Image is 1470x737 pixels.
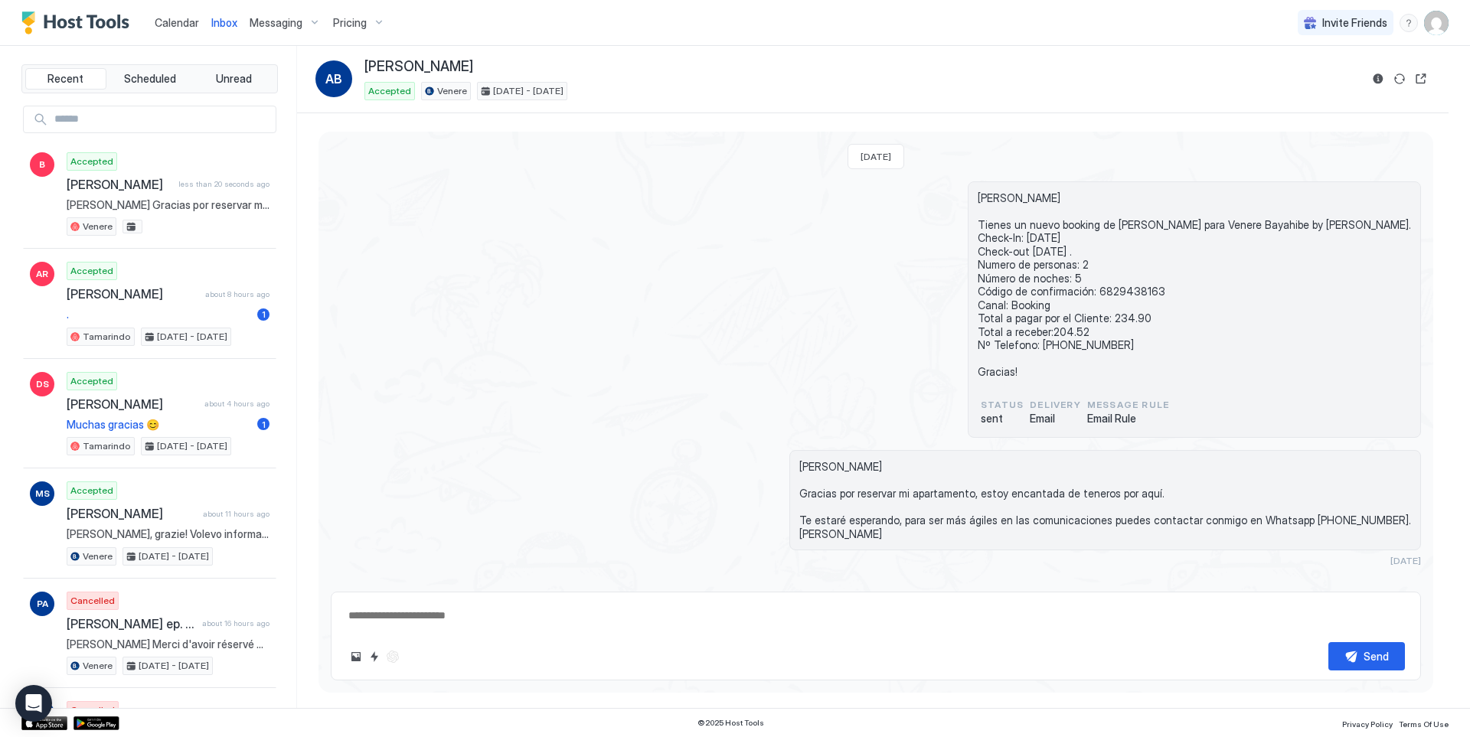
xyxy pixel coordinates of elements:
[67,286,199,302] span: [PERSON_NAME]
[799,460,1411,540] span: [PERSON_NAME] Gracias por reservar mi apartamento, estoy encantada de teneros por aquí. Te estaré...
[37,597,48,611] span: PA
[861,151,891,162] span: [DATE]
[1424,11,1449,35] div: User profile
[155,15,199,31] a: Calendar
[67,198,269,212] span: [PERSON_NAME] Gracias por reservar mi apartamento, estoy encantada de teneros por aquí. Te estaré...
[347,647,365,666] button: Upload image
[109,68,191,90] button: Scheduled
[368,84,411,98] span: Accepted
[15,685,52,722] div: Open Intercom Messenger
[203,509,269,519] span: about 11 hours ago
[1399,719,1449,729] span: Terms Of Use
[1087,398,1169,412] span: Message Rule
[981,398,1024,412] span: status
[205,289,269,299] span: about 8 hours ago
[493,84,563,98] span: [DATE] - [DATE]
[25,68,106,90] button: Recent
[1364,648,1389,664] div: Send
[83,330,131,344] span: Tamarindo
[155,16,199,29] span: Calendar
[48,106,276,132] input: Input Field
[39,158,45,171] span: B
[67,638,269,651] span: [PERSON_NAME] Merci d'avoir réservé mon appartement, je suis [PERSON_NAME] de vous avoir ici. Je ...
[333,16,367,30] span: Pricing
[36,377,49,391] span: DS
[139,659,209,673] span: [DATE] - [DATE]
[1399,715,1449,731] a: Terms Of Use
[70,484,113,497] span: Accepted
[67,506,197,521] span: [PERSON_NAME]
[67,396,198,412] span: [PERSON_NAME]
[1328,642,1405,670] button: Send
[157,330,227,344] span: [DATE] - [DATE]
[67,308,251,321] span: .
[981,412,1024,426] span: sent
[67,177,172,192] span: [PERSON_NAME]
[1342,715,1393,731] a: Privacy Policy
[1087,412,1169,426] span: Email Rule
[124,72,176,86] span: Scheduled
[697,718,764,728] span: © 2025 Host Tools
[1400,14,1418,32] div: menu
[139,549,209,563] span: [DATE] - [DATE]
[70,703,115,717] span: Cancelled
[36,267,48,281] span: AR
[1390,70,1409,88] button: Sync reservation
[70,594,115,608] span: Cancelled
[70,264,113,278] span: Accepted
[21,11,136,34] a: Host Tools Logo
[83,659,113,673] span: Venere
[1412,70,1430,88] button: Open reservation
[262,419,266,430] span: 1
[67,527,269,541] span: [PERSON_NAME], grazie! Volevo informarti che il giorno di arrivo, il 13 dicembre, arriverei verso...
[211,15,237,31] a: Inbox
[262,308,266,320] span: 1
[83,439,131,453] span: Tamarindo
[70,374,113,388] span: Accepted
[202,618,269,628] span: about 16 hours ago
[70,155,113,168] span: Accepted
[83,220,113,233] span: Venere
[250,16,302,30] span: Messaging
[216,72,252,86] span: Unread
[364,58,473,76] span: [PERSON_NAME]
[21,64,278,93] div: tab-group
[193,68,274,90] button: Unread
[437,84,467,98] span: Venere
[365,647,384,666] button: Quick reply
[211,16,237,29] span: Inbox
[73,716,119,730] a: Google Play Store
[178,179,269,189] span: less than 20 seconds ago
[978,191,1411,379] span: [PERSON_NAME] Tienes un nuevo booking de [PERSON_NAME] para Venere Bayahibe by [PERSON_NAME]. Che...
[83,549,113,563] span: Venere
[1342,719,1393,729] span: Privacy Policy
[1030,398,1081,412] span: Delivery
[1369,70,1387,88] button: Reservation information
[47,72,83,86] span: Recent
[67,418,251,432] span: Muchas gracias 😊
[157,439,227,453] span: [DATE] - [DATE]
[67,616,196,631] span: [PERSON_NAME] ep. [PERSON_NAME]
[1030,412,1081,426] span: Email
[204,399,269,409] span: about 4 hours ago
[35,487,50,501] span: MS
[21,716,67,730] a: App Store
[325,70,342,88] span: AB
[1322,16,1387,30] span: Invite Friends
[1390,555,1421,566] span: [DATE]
